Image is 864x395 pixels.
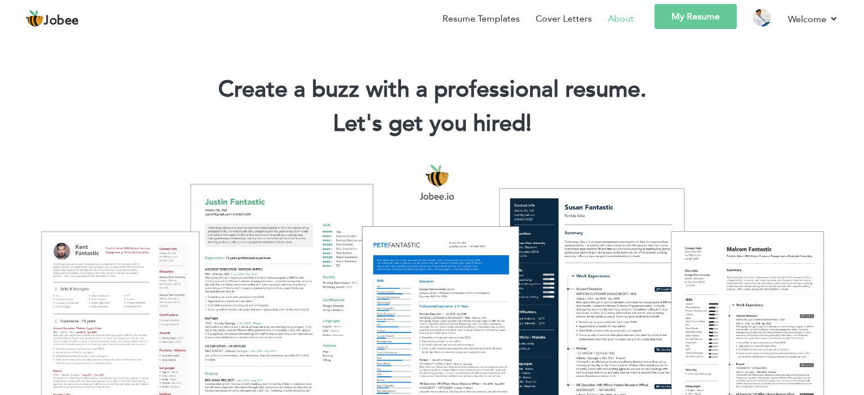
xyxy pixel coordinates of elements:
a: Cover Letters [536,12,592,26]
a: About [608,12,634,26]
a: Resume Templates [443,12,520,26]
a: Jobee [26,10,79,28]
a: My Resume [654,4,737,29]
span: Jobee [44,15,79,27]
img: Profile Img [753,9,771,27]
a: Welcome [788,12,838,26]
h1: Create a buzz with a professional resume. [17,75,847,105]
img: jobee.io [26,10,44,28]
span: get you hired! [389,108,532,139]
h2: Let's [17,109,847,139]
span: | [526,108,531,139]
